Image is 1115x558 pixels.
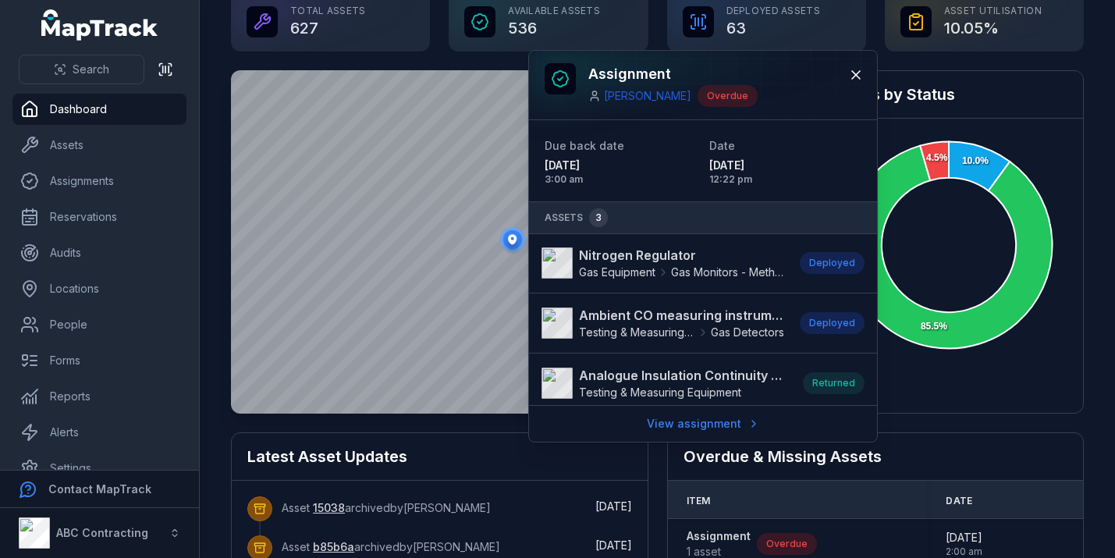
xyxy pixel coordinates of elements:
[709,158,861,186] time: 23/07/2025, 12:22:22 pm
[12,453,186,484] a: Settings
[12,201,186,233] a: Reservations
[579,366,787,385] strong: Analogue Insulation Continuity Tester
[56,526,148,539] strong: ABC Contracting
[19,55,144,84] button: Search
[595,538,632,552] span: [DATE]
[282,540,500,553] span: Asset archived by [PERSON_NAME]
[946,495,972,507] span: Date
[595,499,632,513] span: [DATE]
[800,252,865,274] div: Deployed
[542,366,787,400] a: Analogue Insulation Continuity TesterTesting & Measuring Equipment
[711,325,784,340] span: Gas Detectors
[698,85,758,107] div: Overdue
[542,246,784,280] a: Nitrogen RegulatorGas EquipmentGas Monitors - Methane
[12,345,186,376] a: Forms
[946,546,982,558] span: 2:00 am
[12,94,186,125] a: Dashboard
[709,173,861,186] span: 12:22 pm
[545,158,697,186] time: 15/08/2025, 3:00:00 am
[946,530,982,558] time: 31/08/2024, 2:00:00 am
[671,265,784,280] span: Gas Monitors - Methane
[579,265,655,280] span: Gas Equipment
[800,312,865,334] div: Deployed
[12,165,186,197] a: Assignments
[946,530,982,546] span: [DATE]
[73,62,109,77] span: Search
[803,372,865,394] div: Returned
[579,306,784,325] strong: Ambient CO measuring instrument
[48,482,151,496] strong: Contact MapTrack
[282,501,491,514] span: Asset archived by [PERSON_NAME]
[604,88,691,104] a: [PERSON_NAME]
[545,173,697,186] span: 3:00 am
[709,139,735,152] span: Date
[313,500,345,516] a: 15038
[579,386,741,399] span: Testing & Measuring Equipment
[595,499,632,513] time: 02/09/2025, 3:03:47 pm
[687,528,751,544] strong: Assignment
[542,306,784,340] a: Ambient CO measuring instrumentTesting & Measuring EquipmentGas Detectors
[313,539,354,555] a: b85b6a
[829,84,1067,105] h2: Assets by Status
[12,309,186,340] a: People
[588,63,758,85] h3: Assignment
[12,237,186,268] a: Audits
[545,208,608,227] span: Assets
[12,273,186,304] a: Locations
[637,409,770,439] a: View assignment
[41,9,158,41] a: MapTrack
[247,446,632,467] h2: Latest Asset Updates
[545,139,624,152] span: Due back date
[12,417,186,448] a: Alerts
[12,130,186,161] a: Assets
[757,533,817,555] div: Overdue
[589,208,608,227] div: 3
[684,446,1068,467] h2: Overdue & Missing Assets
[545,158,697,173] span: [DATE]
[579,325,695,340] span: Testing & Measuring Equipment
[231,70,794,414] canvas: Map
[595,538,632,552] time: 02/09/2025, 3:03:34 pm
[709,158,861,173] span: [DATE]
[12,381,186,412] a: Reports
[579,246,784,265] strong: Nitrogen Regulator
[687,495,711,507] span: Item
